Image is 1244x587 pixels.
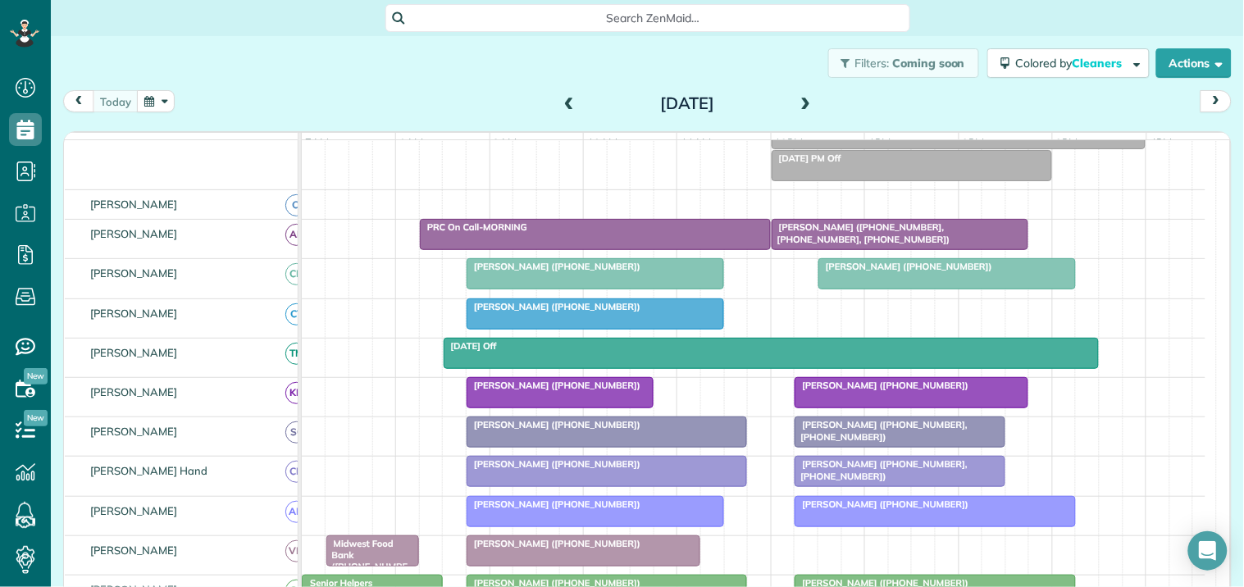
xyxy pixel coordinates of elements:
[1201,90,1232,112] button: next
[285,263,308,285] span: CM
[987,48,1150,78] button: Colored byCleaners
[772,136,807,149] span: 12pm
[285,540,308,562] span: VM
[396,136,426,149] span: 8am
[490,136,521,149] span: 9am
[466,261,641,272] span: [PERSON_NAME] ([PHONE_NUMBER])
[443,340,498,352] span: [DATE] Off
[285,224,308,246] span: AR
[63,90,94,112] button: prev
[419,221,528,233] span: PRC On Call-MORNING
[326,538,408,585] span: Midwest Food Bank ([PHONE_NUMBER])
[794,380,969,391] span: [PERSON_NAME] ([PHONE_NUMBER])
[466,538,641,549] span: [PERSON_NAME] ([PHONE_NUMBER])
[87,307,181,320] span: [PERSON_NAME]
[285,303,308,325] span: CT
[1147,136,1176,149] span: 4pm
[677,136,714,149] span: 11am
[87,198,181,211] span: [PERSON_NAME]
[584,136,621,149] span: 10am
[285,421,308,444] span: SC
[466,301,641,312] span: [PERSON_NAME] ([PHONE_NUMBER])
[285,343,308,365] span: TM
[87,464,211,477] span: [PERSON_NAME] Hand
[771,152,842,164] span: [DATE] PM Off
[855,56,890,71] span: Filters:
[466,458,641,470] span: [PERSON_NAME] ([PHONE_NUMBER])
[87,385,181,398] span: [PERSON_NAME]
[1016,56,1128,71] span: Colored by
[285,461,308,483] span: CH
[466,498,641,510] span: [PERSON_NAME] ([PHONE_NUMBER])
[1188,531,1228,571] div: Open Intercom Messenger
[466,419,641,430] span: [PERSON_NAME] ([PHONE_NUMBER])
[818,261,993,272] span: [PERSON_NAME] ([PHONE_NUMBER])
[87,425,181,438] span: [PERSON_NAME]
[585,94,790,112] h2: [DATE]
[87,544,181,557] span: [PERSON_NAME]
[1156,48,1232,78] button: Actions
[1073,56,1125,71] span: Cleaners
[87,266,181,280] span: [PERSON_NAME]
[24,410,48,426] span: New
[466,380,641,391] span: [PERSON_NAME] ([PHONE_NUMBER])
[285,194,308,216] span: CJ
[24,368,48,385] span: New
[93,90,139,112] button: today
[302,136,332,149] span: 7am
[865,136,894,149] span: 1pm
[87,504,181,517] span: [PERSON_NAME]
[285,501,308,523] span: AM
[959,136,988,149] span: 2pm
[771,221,951,244] span: [PERSON_NAME] ([PHONE_NUMBER], [PHONE_NUMBER], [PHONE_NUMBER])
[794,498,969,510] span: [PERSON_NAME] ([PHONE_NUMBER])
[87,346,181,359] span: [PERSON_NAME]
[892,56,966,71] span: Coming soon
[1053,136,1082,149] span: 3pm
[794,458,968,481] span: [PERSON_NAME] ([PHONE_NUMBER], [PHONE_NUMBER])
[285,382,308,404] span: KD
[794,419,968,442] span: [PERSON_NAME] ([PHONE_NUMBER], [PHONE_NUMBER])
[87,227,181,240] span: [PERSON_NAME]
